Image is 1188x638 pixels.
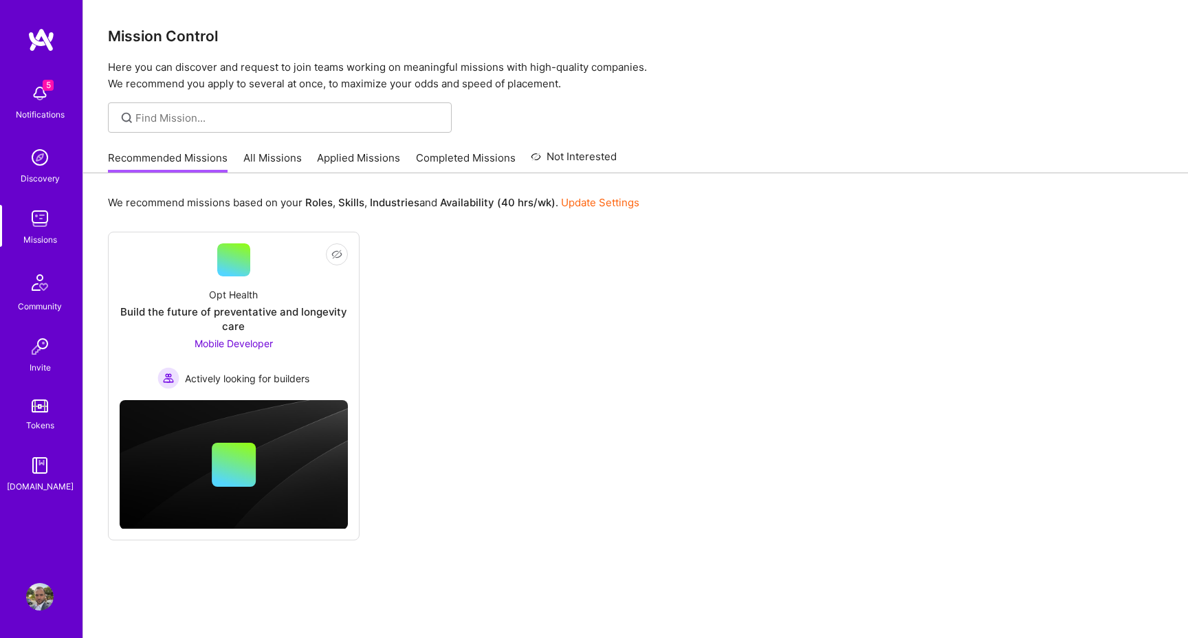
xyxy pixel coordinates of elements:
a: All Missions [243,151,302,173]
i: icon EyeClosed [331,249,342,260]
a: Recommended Missions [108,151,228,173]
b: Availability (40 hrs/wk) [440,196,555,209]
p: We recommend missions based on your , , and . [108,195,639,210]
div: Community [18,299,62,313]
div: Notifications [16,107,65,122]
div: Build the future of preventative and longevity care [120,305,348,333]
img: cover [120,400,348,529]
img: guide book [26,452,54,479]
div: Missions [23,232,57,247]
p: Here you can discover and request to join teams working on meaningful missions with high-quality ... [108,59,1163,92]
div: Opt Health [209,287,258,302]
a: Completed Missions [416,151,516,173]
div: Invite [30,360,51,375]
img: User Avatar [26,583,54,610]
img: logo [27,27,55,52]
img: Community [23,266,56,299]
input: Find Mission... [135,111,441,125]
span: 5 [43,80,54,91]
a: Opt HealthBuild the future of preventative and longevity careMobile Developer Actively looking fo... [120,243,348,389]
i: icon SearchGrey [119,110,135,126]
img: Actively looking for builders [157,367,179,389]
h3: Mission Control [108,27,1163,45]
b: Roles [305,196,333,209]
div: Tokens [26,418,54,432]
img: teamwork [26,205,54,232]
div: Discovery [21,171,60,186]
a: User Avatar [23,583,57,610]
div: [DOMAIN_NAME] [7,479,74,494]
a: Applied Missions [317,151,400,173]
a: Update Settings [561,196,639,209]
span: Mobile Developer [195,338,273,349]
span: Actively looking for builders [185,371,309,386]
img: tokens [32,399,48,412]
b: Industries [370,196,419,209]
a: Not Interested [531,148,617,173]
img: bell [26,80,54,107]
img: discovery [26,144,54,171]
b: Skills [338,196,364,209]
img: Invite [26,333,54,360]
